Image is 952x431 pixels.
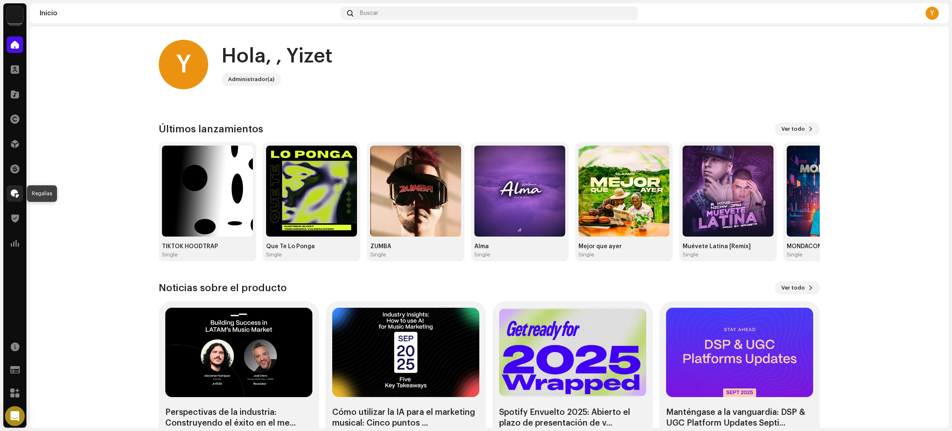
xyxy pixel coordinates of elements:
div: MONDACON [787,243,878,250]
h3: Últimos lanzamientos [159,122,263,136]
span: Ver todo [781,280,805,296]
button: Ver todo [775,122,820,136]
button: Ver todo [775,281,820,295]
img: e80d04bb-5de9-48d0-938b-c60bcec7c7df [578,146,669,237]
div: Y [926,7,939,20]
div: ZUMBA [370,243,461,250]
div: Single [370,251,386,258]
div: Spotify Envuelto 2025: Abierto el plazo de presentación de v... [499,407,646,429]
div: Administrador(a) [228,74,274,84]
div: Single [683,251,698,258]
div: Mejor que ayer [578,243,669,250]
img: 48257be4-38e1-423f-bf03-81300282f8d9 [7,7,23,23]
img: 9b12cb1c-a98c-435b-af31-301a584e16c2 [162,146,253,237]
img: 9db7479b-a0ed-4693-ba83-e25935c80684 [370,146,461,237]
div: Single [162,251,178,258]
div: Muévete Latina [Remix] [683,243,773,250]
img: baf48d46-2626-4c15-a61d-e102ecd318e9 [266,146,357,237]
span: Buscar [360,10,378,17]
span: Ver todo [781,121,805,137]
div: Alma [474,243,565,250]
div: Que Te Lo Ponga [266,243,357,250]
div: Single [474,251,490,258]
div: Hola, , Yizet [221,43,333,69]
div: Cómo utilizar la IA para el marketing musical: Cinco puntos ... [332,407,479,429]
img: 1e8e0197-fbfb-4de0-9077-e2a25cf9baa8 [474,146,565,237]
h3: Noticias sobre el producto [159,281,287,295]
div: Single [578,251,594,258]
div: Single [266,251,282,258]
div: Manténgase a la vanguardia: DSP & UGC Platform Updates Septi... [666,407,813,429]
div: Open Intercom Messenger [5,406,25,426]
div: Inicio [40,10,337,17]
img: 65e16319-fb8d-4351-96d2-22a865bcef63 [787,146,878,237]
img: 8a847019-eecd-4545-9aae-f4e01d8ef628 [683,146,773,237]
div: Single [787,251,802,258]
div: TİKTOK HOODTRAP [162,243,253,250]
div: Perspectivas de la industria: Construyendo el éxito en el me... [165,407,312,429]
div: Y [159,40,208,89]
